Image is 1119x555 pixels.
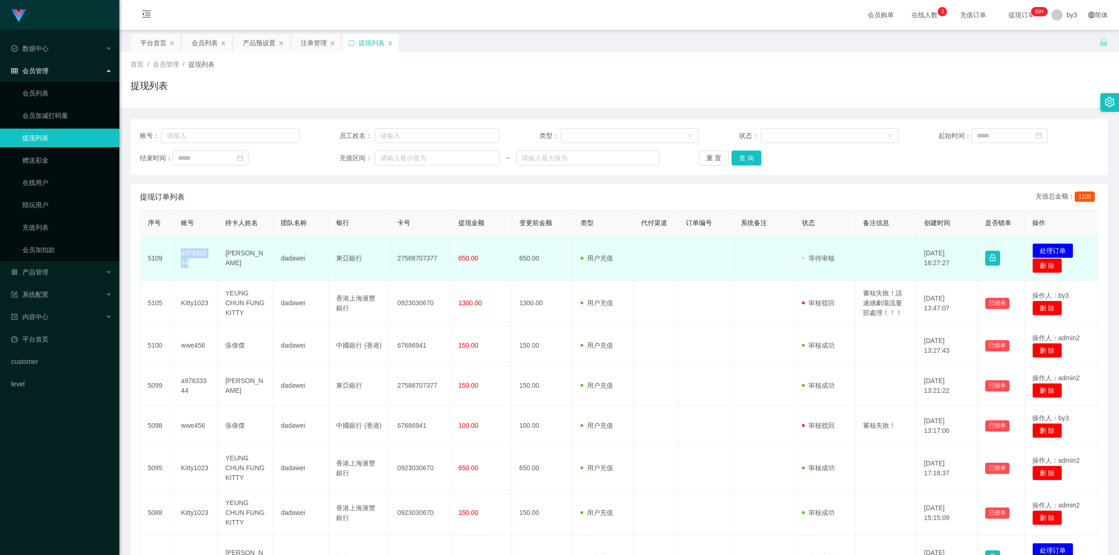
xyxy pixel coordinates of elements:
[225,219,258,226] span: 持卡人姓名
[11,268,48,276] span: 产品管理
[281,219,307,226] span: 团队名称
[856,281,917,326] td: 審核失敗！請連續劇場流量部處理！！！
[1004,12,1039,18] span: 提现订单
[336,219,349,226] span: 银行
[1032,414,1069,422] span: 操作人：by3
[301,34,327,52] div: 注单管理
[802,464,835,472] span: 审核成功
[985,380,1009,391] button: 已锁单
[218,236,273,281] td: [PERSON_NAME]
[140,491,173,535] td: 5088
[140,192,185,203] span: 提现订单列表
[278,41,284,46] i: 图标: close
[329,366,390,406] td: 東亞銀行
[1032,343,1062,358] button: 删 除
[1032,258,1062,273] button: 删 除
[161,128,299,143] input: 请输入
[22,129,112,147] a: 提现列表
[390,236,451,281] td: 27588707377
[458,254,478,262] span: 650.00
[140,446,173,491] td: 5095
[390,326,451,366] td: 67686941
[802,342,835,349] span: 审核成功
[458,382,478,389] span: 150.00
[192,34,218,52] div: 会员列表
[140,326,173,366] td: 5100
[22,173,112,192] a: 在线用户
[173,446,218,491] td: Kitty1023
[917,406,978,446] td: [DATE] 13:17:06
[183,61,185,68] span: /
[856,406,917,446] td: 審核失敗！
[580,464,613,472] span: 用户充值
[732,151,761,165] button: 查 询
[11,45,18,52] i: 图标: check-circle-o
[140,131,161,141] span: 账号：
[169,41,175,46] i: 图标: close
[11,9,26,22] img: logo.9652507e.png
[22,84,112,103] a: 会员列表
[273,326,329,366] td: dadawei
[273,406,329,446] td: dadawei
[348,40,355,46] i: 图标: sync
[140,153,173,163] span: 结束时间：
[22,151,112,170] a: 赠送彩金
[11,269,18,275] i: 图标: appstore-o
[218,326,273,366] td: 張偉傑
[329,281,390,326] td: 香港上海滙豐銀行
[985,340,1009,351] button: 已锁单
[1105,97,1115,107] i: 图标: setting
[140,281,173,326] td: 5105
[243,34,276,52] div: 产品预设置
[329,446,390,491] td: 香港上海滙豐銀行
[221,41,226,46] i: 图标: close
[390,366,451,406] td: 27588707377
[458,464,478,472] span: 650.00
[339,131,375,141] span: 员工姓名：
[11,352,112,371] a: customer
[181,219,194,226] span: 账号
[985,420,1009,432] button: 已锁单
[699,151,729,165] button: 重 置
[917,446,978,491] td: [DATE] 17:18:37
[375,128,499,143] input: 请输入
[11,375,112,393] a: level
[499,153,516,163] span: ~
[1032,501,1080,509] span: 操作人：admin2
[917,281,978,326] td: [DATE] 13:47:07
[458,342,478,349] span: 150.00
[273,366,329,406] td: dadawei
[273,446,329,491] td: dadawei
[802,254,835,262] span: 等待审核
[148,219,161,226] span: 序号
[153,61,179,68] span: 会员管理
[11,313,48,321] span: 内容中心
[1032,301,1062,315] button: 删 除
[390,491,451,535] td: 0923030670
[539,131,561,141] span: 类型：
[1032,243,1073,258] button: 处理订单
[11,291,48,298] span: 系统配置
[458,299,482,307] span: 1300.00
[802,509,835,516] span: 审核成功
[516,151,659,165] input: 请输入最大值为
[330,41,335,46] i: 图标: close
[1099,38,1108,46] i: 图标: unlock
[985,251,1000,266] button: 图标: lock
[1088,12,1095,18] i: 图标: global
[218,366,273,406] td: [PERSON_NAME]
[941,7,944,16] p: 3
[140,34,166,52] div: 平台首页
[519,219,552,226] span: 变更前金额
[580,299,613,307] span: 用户充值
[11,67,48,75] span: 会员管理
[955,12,991,18] span: 充值订单
[917,236,978,281] td: [DATE] 16:27:27
[22,106,112,125] a: 会员加减打码量
[131,61,144,68] span: 首页
[22,218,112,237] a: 充值列表
[1032,292,1069,299] span: 操作人：by3
[985,463,1009,474] button: 已锁单
[863,219,889,226] span: 备注信息
[985,219,1011,226] span: 是否锁单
